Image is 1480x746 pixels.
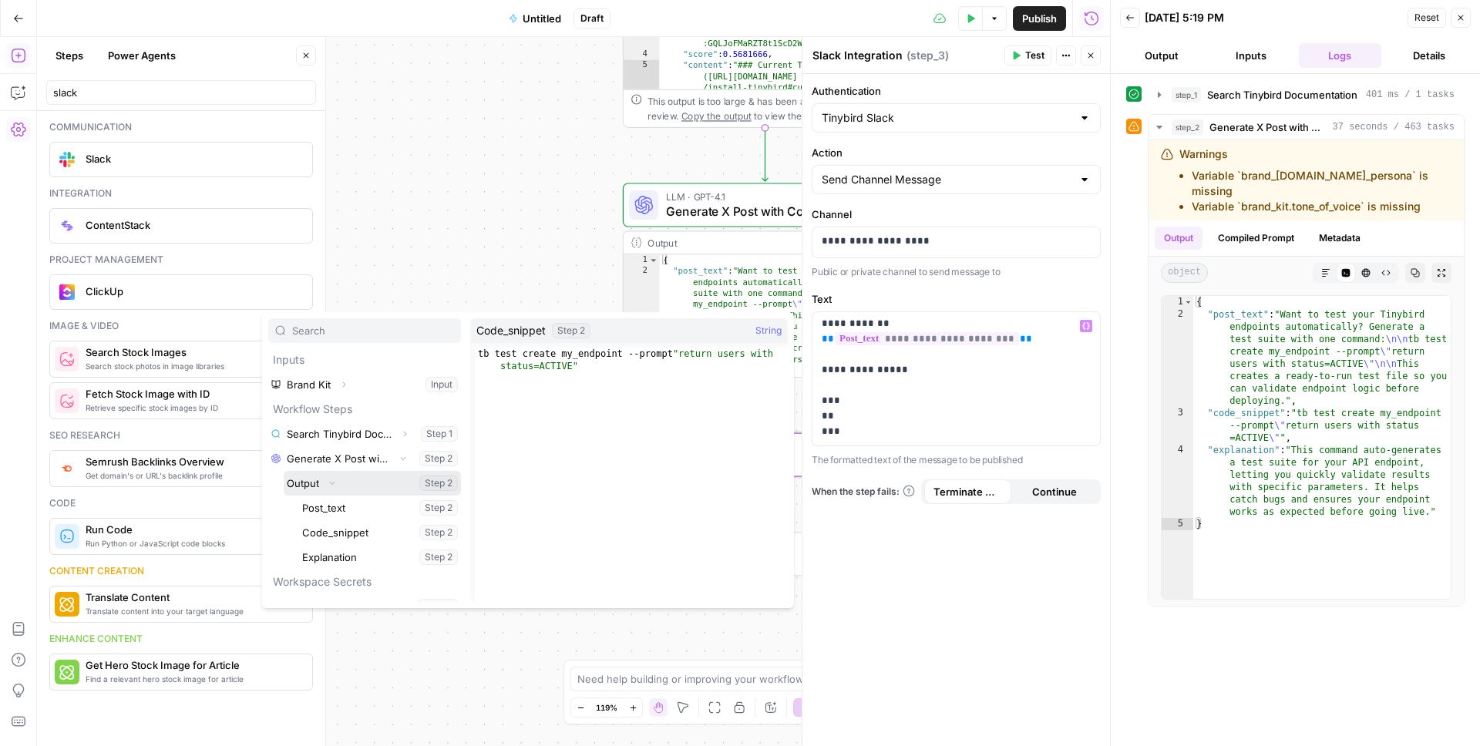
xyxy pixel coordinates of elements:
[59,462,75,475] img: 3lyvnidk9veb5oecvmize2kaffdg
[268,570,461,594] p: Workspace Secrets
[624,254,659,265] div: 1
[49,496,313,510] div: Code
[812,83,1101,99] label: Authentication
[1172,119,1203,135] span: step_2
[49,186,313,200] div: Integration
[1162,518,1193,530] div: 5
[86,469,264,482] span: Get domain's or URL's backlink profile
[1172,87,1201,102] span: step_1
[86,605,300,617] span: Translate content into your target language
[1310,227,1370,250] button: Metadata
[1120,43,1203,68] button: Output
[1032,484,1077,499] span: Continue
[1022,11,1057,26] span: Publish
[299,520,461,545] button: Select variable Code_snippet
[1184,296,1192,308] span: Toggle code folding, rows 1 through 5
[86,402,300,414] span: Retrieve specific stock images by ID
[1011,479,1098,504] button: Continue
[49,428,313,442] div: Seo research
[762,128,768,181] g: Edge from step_1 to step_2
[666,190,857,204] span: LLM · GPT-4.1
[666,202,857,220] span: Generate X Post with Code Snippet
[284,471,461,496] button: Select variable Output
[299,545,461,570] button: Select variable Explanation
[1149,115,1464,139] button: 37 seconds / 463 tasks
[1209,227,1303,250] button: Compiled Prompt
[755,323,782,338] span: String
[596,701,617,714] span: 119%
[59,218,75,234] img: contentstack_icon.png
[499,6,570,31] button: Untitled
[1333,120,1455,134] span: 37 seconds / 463 tasks
[812,452,1101,468] p: The formatted text of the message to be published
[624,49,659,59] div: 4
[1408,8,1446,28] button: Reset
[1299,43,1382,68] button: Logs
[476,323,546,338] span: Code_snippet
[86,537,300,549] span: Run Python or JavaScript code blocks
[1179,146,1451,214] div: Warnings
[49,120,313,134] div: Communication
[1162,407,1193,444] div: 3
[86,454,264,469] span: Semrush Backlinks Overview
[812,145,1101,160] label: Action
[1162,444,1193,518] div: 4
[523,11,561,26] span: Untitled
[822,110,1072,126] input: Tinybird Slack
[49,319,313,333] div: Image & video
[268,372,461,397] button: Select variable Brand Kit
[623,183,907,378] div: LLM · GPT-4.1Generate X Post with Code SnippetStep 2Output{ "post_text":"Want to test your Tinybi...
[648,254,658,265] span: Toggle code folding, rows 1 through 5
[647,235,857,250] div: Output
[53,85,309,100] input: Search steps
[1149,140,1464,606] div: 37 seconds / 463 tasks
[812,291,1101,307] label: Text
[49,632,313,646] div: Enhance content
[812,485,915,499] a: When the step fails:
[647,94,899,123] div: This output is too large & has been abbreviated for review. to view the full content.
[86,386,300,402] span: Fetch Stock Image with ID
[49,564,313,578] div: Content creation
[86,360,300,372] span: Search stock photos in image libraries
[1207,87,1357,102] span: Search Tinybird Documentation
[268,594,461,619] button: Select variable BLOG_CONTENT_CLIENT_ID
[681,110,752,121] span: Copy the output
[59,284,75,300] img: clickup_icon.png
[1155,227,1202,250] button: Output
[1149,82,1464,107] button: 401 ms / 1 tasks
[580,12,604,25] span: Draft
[624,27,659,49] div: 3
[86,657,300,673] span: Get Hero Stock Image for Article
[822,172,1072,187] input: Send Channel Message
[812,207,1101,222] label: Channel
[1162,296,1193,308] div: 1
[812,264,1101,280] p: Public or private channel to send message to
[86,590,300,605] span: Translate Content
[46,43,92,68] button: Steps
[268,446,461,471] button: Select variable Generate X Post with Code Snippet
[624,266,659,343] div: 2
[1209,43,1293,68] button: Inputs
[299,496,461,520] button: Select variable Post_text
[1192,168,1451,199] li: Variable `brand_[DOMAIN_NAME]_persona` is missing
[1366,88,1455,102] span: 401 ms / 1 tasks
[268,397,461,422] p: Workflow Steps
[268,422,461,446] button: Select variable Search Tinybird Documentation
[1004,45,1051,66] button: Test
[1025,49,1044,62] span: Test
[906,48,949,63] span: ( step_3 )
[812,48,903,63] textarea: Slack Integration
[552,323,590,338] div: Step 2
[1387,43,1471,68] button: Details
[86,284,300,299] span: ClickUp
[49,253,313,267] div: Project management
[1162,308,1193,407] div: 2
[86,522,300,537] span: Run Code
[59,152,75,167] img: Slack-mark-RGB.png
[86,217,300,233] span: ContentStack
[268,348,461,372] p: Inputs
[86,151,300,166] span: Slack
[1414,11,1439,25] span: Reset
[1192,199,1451,214] li: Variable `brand_kit.tone_of_voice` is missing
